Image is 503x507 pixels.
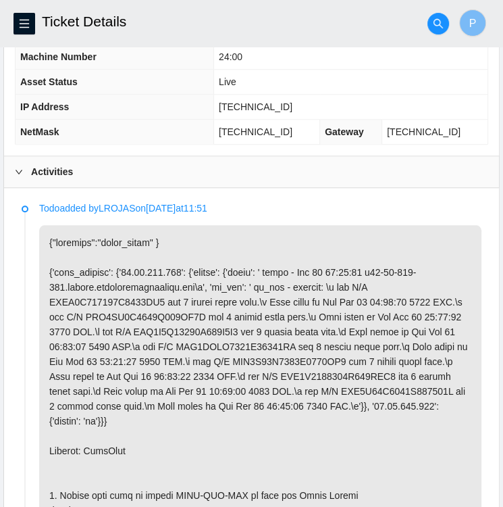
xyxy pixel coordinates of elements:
span: [TECHNICAL_ID] [387,126,460,137]
button: menu [14,13,35,34]
span: Live [219,76,236,87]
span: 24:00 [219,51,242,62]
div: Activities [4,156,499,187]
span: right [15,168,23,176]
button: P [459,9,486,37]
span: [TECHNICAL_ID] [219,126,292,137]
span: NetMask [20,126,59,137]
span: [TECHNICAL_ID] [219,101,292,112]
b: Activities [31,164,73,179]
span: Asset Status [20,76,78,87]
p: Todo added by LROJAS on [DATE] at 11:51 [39,201,481,216]
span: Gateway [325,126,364,137]
span: search [428,18,448,29]
span: Machine Number [20,51,97,62]
span: IP Address [20,101,69,112]
span: P [469,15,477,32]
span: menu [14,18,34,29]
button: search [427,13,449,34]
